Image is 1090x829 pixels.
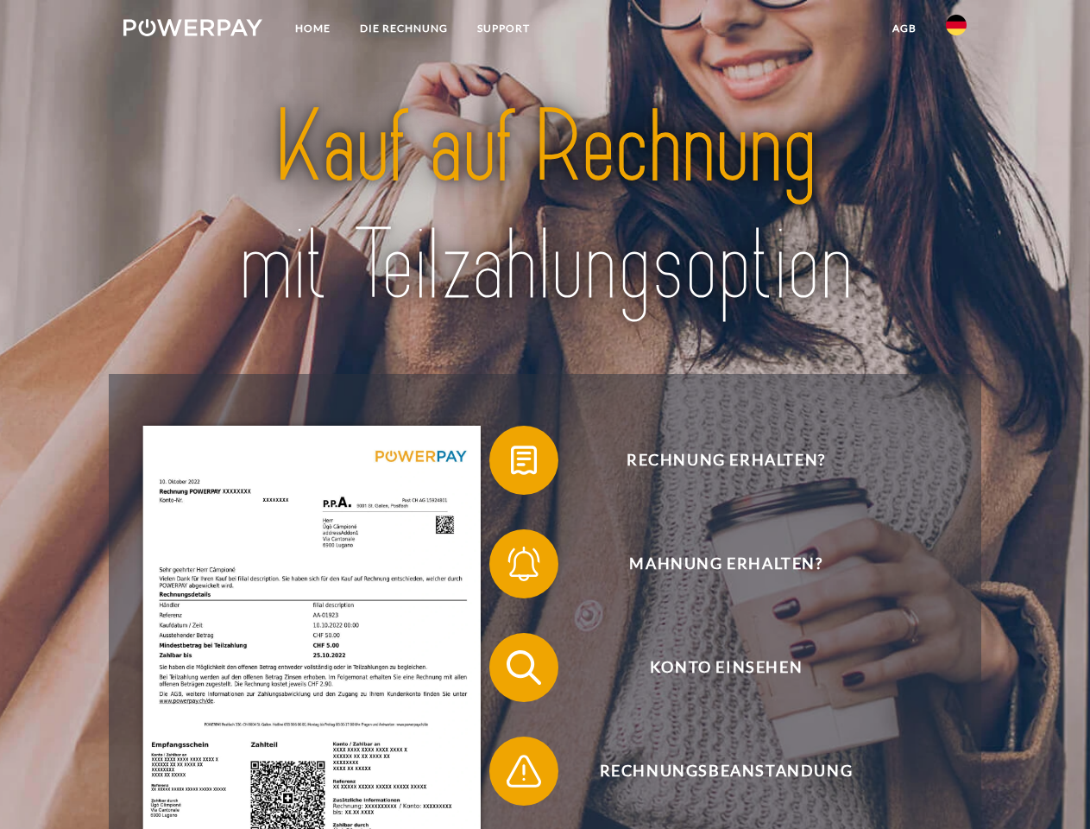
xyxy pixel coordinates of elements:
a: Home [280,13,345,44]
img: de [946,15,967,35]
button: Rechnungsbeanstandung [489,737,938,806]
a: agb [878,13,931,44]
span: Rechnung erhalten? [514,426,937,495]
a: SUPPORT [463,13,545,44]
img: logo-powerpay-white.svg [123,19,262,36]
img: title-powerpay_de.svg [165,83,925,331]
button: Rechnung erhalten? [489,426,938,495]
img: qb_bill.svg [502,439,545,482]
img: qb_warning.svg [502,750,545,793]
span: Mahnung erhalten? [514,529,937,598]
button: Mahnung erhalten? [489,529,938,598]
img: qb_search.svg [502,646,545,689]
span: Konto einsehen [514,633,937,702]
img: qb_bell.svg [502,542,545,585]
a: DIE RECHNUNG [345,13,463,44]
span: Rechnungsbeanstandung [514,737,937,806]
button: Konto einsehen [489,633,938,702]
